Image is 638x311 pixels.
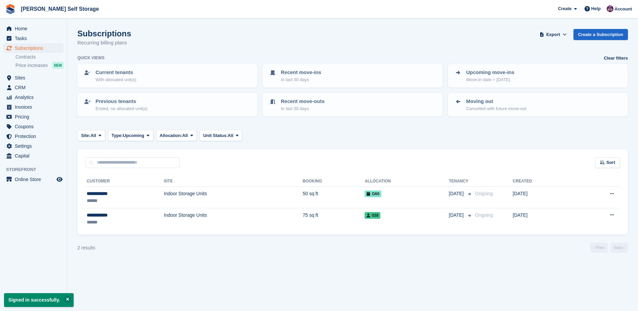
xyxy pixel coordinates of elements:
[365,176,449,187] th: Allocation
[589,243,629,253] nav: Page
[199,130,242,141] button: Unit Status: All
[263,65,442,87] a: Recent move-ins In last 30 days
[15,112,55,122] span: Pricing
[281,76,321,83] p: In last 30 days
[558,5,571,12] span: Create
[96,76,136,83] p: With allocated unit(s)
[90,132,96,139] span: All
[160,132,182,139] span: Allocation:
[475,191,493,196] span: Ongoing
[3,102,64,112] a: menu
[3,122,64,131] a: menu
[365,212,380,219] span: 038
[513,208,575,229] td: [DATE]
[365,191,381,197] span: G60
[15,151,55,161] span: Capital
[449,212,465,219] span: [DATE]
[15,62,48,69] span: Price increases
[3,151,64,161] a: menu
[3,141,64,151] a: menu
[182,132,188,139] span: All
[203,132,228,139] span: Unit Status:
[614,6,632,12] span: Account
[590,243,608,253] a: Previous
[475,212,493,218] span: Ongoing
[77,39,131,47] p: Recurring billing plans
[263,94,442,116] a: Recent move-outs In last 30 days
[15,132,55,141] span: Protection
[15,43,55,53] span: Subscriptions
[164,176,303,187] th: Site
[538,29,568,40] button: Export
[77,130,105,141] button: Site: All
[164,187,303,208] td: Indoor Storage Units
[466,69,514,76] p: Upcoming move-ins
[85,176,164,187] th: Customer
[123,132,144,139] span: Upcoming
[15,62,64,69] a: Price increases NEW
[3,83,64,92] a: menu
[604,55,628,62] a: Clear filters
[96,69,136,76] p: Current tenants
[3,112,64,122] a: menu
[15,141,55,151] span: Settings
[52,62,64,69] div: NEW
[15,175,55,184] span: Online Store
[15,73,55,82] span: Sites
[15,93,55,102] span: Analytics
[573,29,628,40] a: Create a Subscription
[466,98,526,105] p: Moving out
[466,76,514,83] p: Move-in date > [DATE]
[15,83,55,92] span: CRM
[77,244,95,251] div: 2 results
[449,190,465,197] span: [DATE]
[112,132,123,139] span: Type:
[281,105,325,112] p: In last 30 days
[6,166,67,173] span: Storefront
[466,105,526,112] p: Cancelled with future move-out
[607,5,613,12] img: Nikki Ambrosini
[96,98,148,105] p: Previous tenants
[3,43,64,53] a: menu
[77,55,105,61] h6: Quick views
[15,102,55,112] span: Invoices
[96,105,148,112] p: Ended, no allocated unit(s)
[18,3,102,14] a: [PERSON_NAME] Self Storage
[55,175,64,183] a: Preview store
[303,176,365,187] th: Booking
[606,159,615,166] span: Sort
[3,73,64,82] a: menu
[5,4,15,14] img: stora-icon-8386f47178a22dfd0bd8f6a31ec36ba5ce8667c1dd55bd0f319d3a0aa187defe.svg
[15,24,55,33] span: Home
[15,122,55,131] span: Coupons
[77,29,131,38] h1: Subscriptions
[546,31,560,38] span: Export
[3,24,64,33] a: menu
[3,175,64,184] a: menu
[591,5,601,12] span: Help
[303,187,365,208] td: 50 sq ft
[15,54,64,60] a: Contracts
[78,65,257,87] a: Current tenants With allocated unit(s)
[108,130,153,141] button: Type: Upcoming
[449,65,627,87] a: Upcoming move-ins Move-in date > [DATE]
[3,132,64,141] a: menu
[449,94,627,116] a: Moving out Cancelled with future move-out
[281,98,325,105] p: Recent move-outs
[164,208,303,229] td: Indoor Storage Units
[610,243,628,253] a: Next
[78,94,257,116] a: Previous tenants Ended, no allocated unit(s)
[3,34,64,43] a: menu
[81,132,90,139] span: Site:
[303,208,365,229] td: 75 sq ft
[281,69,321,76] p: Recent move-ins
[156,130,197,141] button: Allocation: All
[15,34,55,43] span: Tasks
[513,187,575,208] td: [DATE]
[4,293,74,307] p: Signed in successfully.
[3,93,64,102] a: menu
[449,176,473,187] th: Tenancy
[228,132,233,139] span: All
[513,176,575,187] th: Created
